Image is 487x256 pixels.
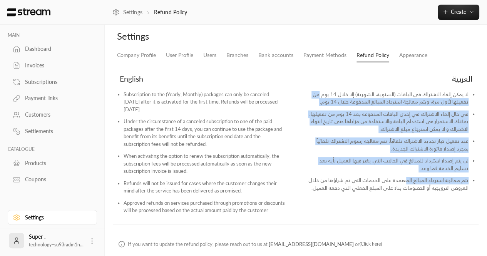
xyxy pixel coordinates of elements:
button: (Click here) [360,241,382,248]
div: Settlements [25,127,87,135]
div: Payment links [25,94,87,102]
a: Products [8,156,97,171]
div: Settings [25,214,87,221]
p: MAIN [8,32,97,38]
span: Create [451,8,466,15]
a: Appearance [399,49,427,62]
a: [EMAIL_ADDRESS][DOMAIN_NAME] [268,241,355,247]
a: User Profile [166,49,193,62]
li: Approved refunds on services purchased through promotions or discounts will be processed based on... [124,199,286,219]
a: Dashboard [8,42,97,57]
nav: breadcrumb [112,8,187,16]
p: Refund Policy [154,8,187,16]
li: Under the circumstance of a canceled subscription to one of the paid packages after the first 14 ... [124,118,286,152]
li: في حال إلغاء الاشتراك في إحدى الباقات المدفوعة بعد 14 يوم من تفعيلها، يمكنك الاستمرار في استخدام ... [306,110,469,138]
li: لن يتم إصدار استرداد للمبالغ في الحالات التي يغير فيها العميل رأيه بعد تسليم الخدمة كما وعد. [306,157,469,177]
a: Coupons [8,172,97,187]
a: Company Profile [117,49,156,62]
li: Subscription to the (Yearly, Monthly) packages can only be canceled [DATE] after it is activated ... [124,91,286,118]
span: technology+su93radm1n... [29,242,84,248]
div: Invoices [25,62,87,69]
li: لا يمكن إلغاء الاشتراك في الباقات (السنوية، الشهرية) إلا خلال 14 يوم من تفعيلها لأول مرة، ويتم مع... [306,91,469,110]
a: Payment Methods [303,49,346,62]
button: Create [438,5,479,20]
a: Bank accounts [258,49,293,62]
div: العربية [302,73,472,84]
div: Dashboard [25,45,87,53]
li: Refunds will not be issued for cases where the customer changes their mind after the service has ... [124,180,286,199]
div: Settings [117,30,292,42]
a: Customers [8,107,97,122]
div: Super . [29,233,84,248]
a: Invoices [8,58,97,73]
p: CATALOGUE [8,146,97,152]
div: Coupons [25,176,87,183]
div: Customers [25,111,87,119]
li: عند تفعيل خيار تجديد الاشتراك تلقائياً، تتم معالجة رسوم الاشتراك تلقائياً بمجرد إصدار فاتورة الاش... [306,137,469,157]
div: If you want to update the refund policy, please reach out to us at or [117,237,475,249]
a: Users [203,49,216,62]
a: Branches [226,49,248,62]
div: Subscriptions [25,78,87,86]
a: Settings [112,8,142,16]
img: Logo [6,8,51,17]
li: تتم معالجة استرداد المبالغ المعتمدة على الخدمات التي تم شراؤها من خلال العروض الترويجية أو الخصوم... [306,177,469,196]
div: English [120,73,290,84]
a: Settings [8,210,97,225]
div: Products [25,159,87,167]
li: When activating the option to renew the subscription automatically, the subscription fees will be... [124,152,286,180]
a: Refund Policy [356,49,389,62]
a: Subscriptions [8,74,97,89]
a: Settlements [8,124,97,139]
a: Payment links [8,91,97,106]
